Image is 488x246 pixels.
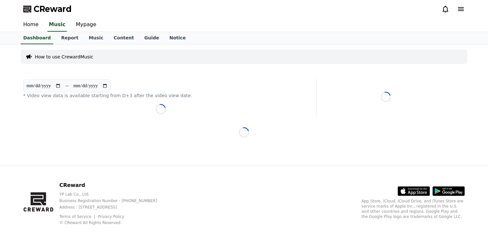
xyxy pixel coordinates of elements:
[65,82,69,90] p: ~
[108,32,139,44] a: Content
[59,198,168,203] p: Business Registration Number : [PHONE_NUMBER]
[139,32,164,44] a: Guide
[59,220,168,225] p: © CReward All Rights Reserved.
[98,214,124,219] a: Privacy Policy
[59,192,168,197] p: YP Lab Co., Ltd.
[84,32,108,44] a: Music
[23,4,72,14] a: CReward
[59,214,96,219] a: Terms of Service
[21,32,53,44] a: Dashboard
[59,205,168,210] p: Address : [STREET_ADDRESS]
[23,92,298,99] p: * Video view data is available starting from D+3 after the video view date.
[47,18,67,32] a: Music
[18,18,44,32] a: Home
[34,4,72,14] span: CReward
[361,199,465,219] p: App Store, iCloud, iCloud Drive, and iTunes Store are service marks of Apple Inc., registered in ...
[164,32,191,44] a: Notice
[56,32,84,44] a: Report
[35,54,93,60] a: How to use CrewardMusic
[71,18,101,32] a: Mypage
[59,181,168,189] p: CReward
